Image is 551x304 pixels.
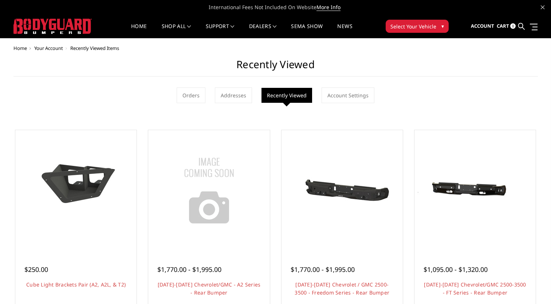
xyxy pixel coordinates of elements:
[497,23,509,29] span: Cart
[291,265,355,274] span: $1,770.00 - $1,995.00
[158,281,261,296] a: [DATE]-[DATE] Chevrolet/GMC - A2 Series - Rear Bumper
[424,281,526,296] a: [DATE]-[DATE] Chevrolet/GMC 2500-3500 - FT Series - Rear Bumper
[316,4,341,11] a: More Info
[291,24,323,38] a: SEMA Show
[215,87,252,103] a: Addresses
[34,45,63,51] a: Your Account
[283,132,401,250] a: 2020-2025 Chevrolet / GMC 2500-3500 - Freedom Series - Rear Bumper 2020-2025 Chevrolet / GMC 2500...
[497,16,516,36] a: Cart 0
[471,23,494,29] span: Account
[206,24,235,38] a: Support
[26,281,126,288] a: Cube Light Brackets Pair (A2, A2L, & T2)
[13,19,92,34] img: BODYGUARD BUMPERS
[471,16,494,36] a: Account
[17,132,135,250] a: Cube Light Brackets Pair (A2, A2L, & T2) Cube Light Brackets Pair (A2, A2L, & T2)
[13,58,538,77] h2: Recently Viewed
[295,281,389,296] a: [DATE]-[DATE] Chevrolet / GMC 2500-3500 - Freedom Series - Rear Bumper
[510,23,516,29] span: 0
[249,24,277,38] a: Dealers
[13,45,27,51] a: Home
[131,24,147,38] a: Home
[390,23,436,30] span: Select Your Vehicle
[416,132,534,250] a: 2020-2025 Chevrolet/GMC 2500-3500 - FT Series - Rear Bumper 2020-2025 Chevrolet/GMC 2500-3500 - F...
[441,22,444,30] span: ▾
[322,87,374,103] a: Account Settings
[424,265,488,274] span: $1,095.00 - $1,320.00
[24,265,48,274] span: $250.00
[261,88,312,103] li: Recently Viewed
[162,24,191,38] a: shop all
[177,87,205,103] a: Orders
[157,265,221,274] span: $1,770.00 - $1,995.00
[70,45,119,51] span: Recently Viewed Items
[386,20,449,33] button: Select Your Vehicle
[337,24,352,38] a: News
